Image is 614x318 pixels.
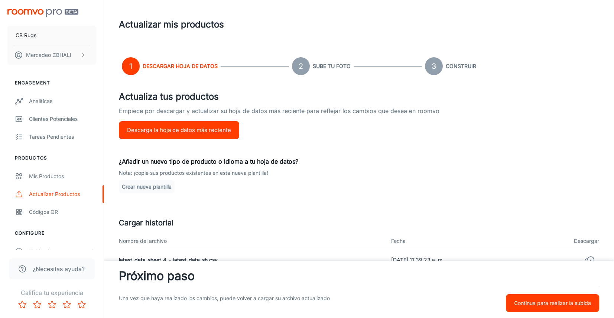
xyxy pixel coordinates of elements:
th: Fecha [385,234,530,248]
div: Mis productos [29,172,96,180]
button: Mercadeo CBHALI [7,45,96,65]
p: Nota: ¡copie sus productos existentes en esta nueva plantilla! [119,169,599,177]
div: Habitaciones [29,247,90,256]
h5: Cargar historial [119,217,599,228]
button: Descarga la hoja de datos más reciente [119,121,239,139]
button: Rate 5 star [74,297,89,312]
p: Mercadeo CBHALI [26,51,71,59]
h6: Construir [446,62,476,70]
p: CB Rugs [16,31,36,39]
span: ¿Necesitas ayuda? [33,264,85,273]
button: Rate 1 star [15,297,30,312]
div: Tareas pendientes [29,133,96,141]
div: Códigos QR [29,208,96,216]
p: Continua para realizar la subida [514,299,591,307]
button: Continua para realizar la subida [506,294,599,312]
th: Nombre del archivo [119,234,385,248]
p: Califica tu experiencia [6,288,98,297]
text: 1 [129,62,132,71]
h4: Actualiza tus productos [119,90,599,103]
div: Actualizar productos [29,190,96,198]
div: Analíticas [29,97,96,105]
p: Empiece por descargar y actualizar su hoja de datos más reciente para reflejar los cambios que de... [119,106,599,121]
button: Rate 2 star [30,297,45,312]
h3: Próximo paso [119,267,599,285]
text: 3 [432,62,436,71]
th: Descargar [530,234,599,248]
td: latest_data_sheet_4_-_latest_data_sh.csv [119,248,385,272]
p: Una vez que haya realizado los cambios, puede volver a cargar su archivo actualizado [119,294,431,312]
h6: Descargar hoja de datos [143,62,218,70]
td: [DATE] 11:39:23 a. m. [385,248,530,272]
h6: Sube tu foto [313,62,351,70]
text: 2 [299,62,303,71]
div: Clientes potenciales [29,115,96,123]
p: ¿Añadir un nuevo tipo de producto o idioma a tu hoja de datos? [119,157,599,166]
h1: Actualizar mis productos [119,18,224,31]
button: CB Rugs [7,26,96,45]
button: Rate 3 star [45,297,59,312]
img: Roomvo PRO Beta [7,9,78,17]
button: Rate 4 star [59,297,74,312]
button: Crear nueva plantilla [119,180,175,193]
